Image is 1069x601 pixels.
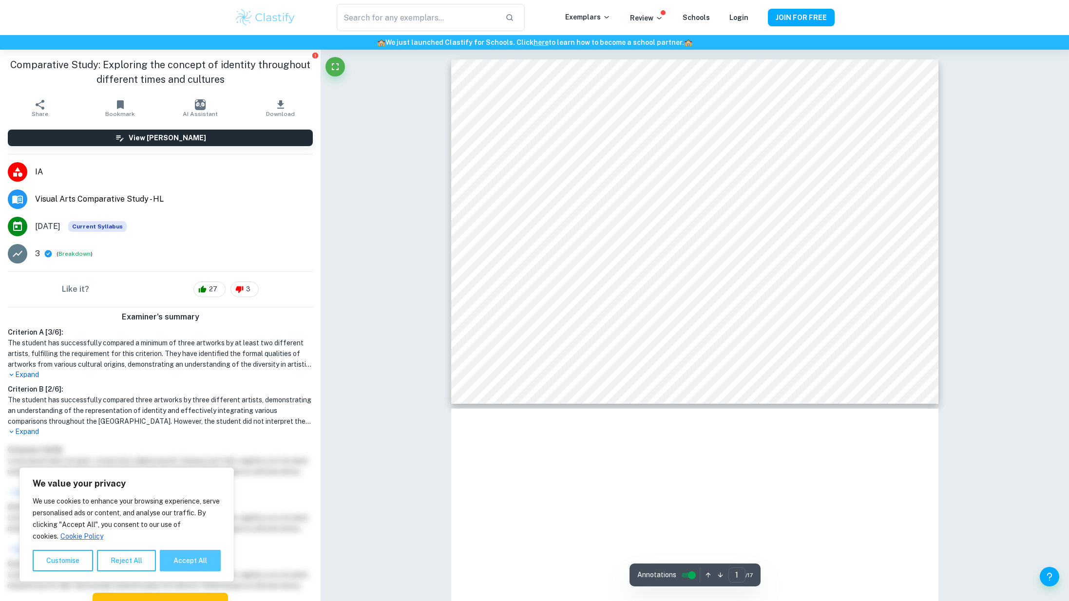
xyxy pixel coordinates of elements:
[534,38,549,46] a: here
[33,478,221,489] p: We value your privacy
[105,111,135,117] span: Bookmark
[183,111,218,117] span: AI Assistant
[241,284,256,294] span: 3
[8,338,313,370] h1: The student has successfully compared a minimum of three artworks by at least two different artis...
[35,221,60,232] span: [DATE]
[97,550,156,571] button: Reject All
[204,284,223,294] span: 27
[68,221,127,232] div: This exemplar is based on the current syllabus. Feel free to refer to it for inspiration/ideas wh...
[266,111,295,117] span: Download
[377,38,385,46] span: 🏫
[234,8,296,27] img: Clastify logo
[33,495,221,542] p: We use cookies to enhance your browsing experience, serve personalised ads or content, and analys...
[4,311,317,323] h6: Examiner's summary
[8,130,313,146] button: View [PERSON_NAME]
[160,94,241,122] button: AI Assistant
[745,571,753,580] span: / 17
[684,38,692,46] span: 🏫
[160,550,221,571] button: Accept All
[35,248,40,260] p: 3
[325,57,345,76] button: Fullscreen
[1040,567,1059,586] button: Help and Feedback
[35,193,313,205] span: Visual Arts Comparative Study - HL
[8,370,313,380] p: Expand
[58,249,91,258] button: Breakdown
[230,282,259,297] div: 3
[19,468,234,582] div: We value your privacy
[729,14,748,21] a: Login
[565,12,611,22] p: Exemplars
[32,111,48,117] span: Share
[8,57,313,87] h1: Comparative Study: Exploring the concept of identity throughout different times and cultures
[68,221,127,232] span: Current Syllabus
[337,4,497,31] input: Search for any exemplars...
[637,570,676,580] span: Annotations
[33,550,93,571] button: Customise
[80,94,161,122] button: Bookmark
[57,249,93,259] span: ( )
[35,166,313,178] span: IA
[8,327,313,338] h6: Criterion A [ 3 / 6 ]:
[8,427,313,437] p: Expand
[129,132,206,143] h6: View [PERSON_NAME]
[768,9,835,26] button: JOIN FOR FREE
[195,99,206,110] img: AI Assistant
[193,282,226,297] div: 27
[311,52,319,59] button: Report issue
[62,283,89,295] h6: Like it?
[683,14,710,21] a: Schools
[241,94,321,122] button: Download
[630,13,663,23] p: Review
[2,37,1067,48] h6: We just launched Clastify for Schools. Click to learn how to become a school partner.
[8,384,313,394] h6: Criterion B [ 2 / 6 ]:
[8,394,313,427] h1: The student has successfully compared three artworks by three different artists, demonstrating an...
[60,532,104,541] a: Cookie Policy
